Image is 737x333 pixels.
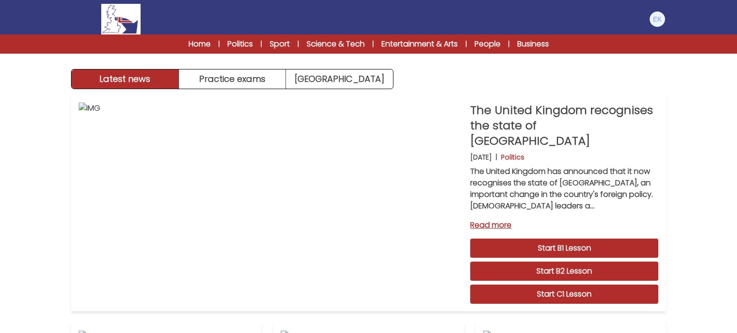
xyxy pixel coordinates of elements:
img: IMG [79,103,463,304]
a: Sport [270,38,290,50]
span: | [465,39,467,49]
img: Logo [101,4,141,34]
b: | [496,152,497,162]
a: Start B2 Lesson [470,262,658,281]
a: Home [189,38,211,50]
a: Read more [470,219,658,231]
a: Science & Tech [307,38,365,50]
span: | [372,39,374,49]
span: | [261,39,262,49]
a: [GEOGRAPHIC_DATA] [286,69,393,89]
a: Entertainment & Arts [381,38,458,50]
a: Logo [71,4,171,34]
a: Start C1 Lesson [470,285,658,304]
a: Business [517,38,549,50]
span: | [508,39,510,49]
p: [DATE] [470,152,492,162]
a: People [475,38,500,50]
p: Politics [501,152,524,162]
button: Latest news [71,69,179,89]
img: Emanuele Kamberi [650,11,665,27]
p: The United Kingdom has announced that it now recognises the state of [GEOGRAPHIC_DATA], an import... [470,166,658,212]
span: | [297,39,299,49]
a: Politics [227,38,253,50]
span: | [218,39,220,49]
button: Practice exams [179,69,286,89]
a: Start B1 Lesson [470,239,658,258]
p: The United Kingdom recognises the state of [GEOGRAPHIC_DATA] [470,103,658,149]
